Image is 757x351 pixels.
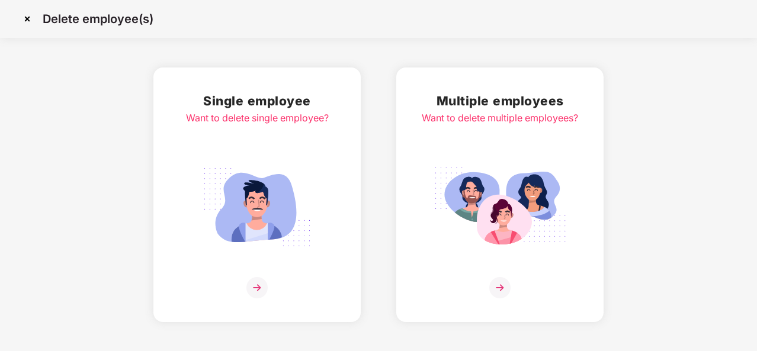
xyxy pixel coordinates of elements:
img: svg+xml;base64,PHN2ZyB4bWxucz0iaHR0cDovL3d3dy53My5vcmcvMjAwMC9zdmciIHdpZHRoPSIzNiIgaGVpZ2h0PSIzNi... [489,277,511,298]
img: svg+xml;base64,PHN2ZyBpZD0iQ3Jvc3MtMzJ4MzIiIHhtbG5zPSJodHRwOi8vd3d3LnczLm9yZy8yMDAwL3N2ZyIgd2lkdG... [18,9,37,28]
p: Delete employee(s) [43,12,153,26]
img: svg+xml;base64,PHN2ZyB4bWxucz0iaHR0cDovL3d3dy53My5vcmcvMjAwMC9zdmciIGlkPSJTaW5nbGVfZW1wbG95ZWUiIH... [191,161,323,253]
h2: Single employee [186,91,329,111]
div: Want to delete multiple employees? [422,111,578,125]
h2: Multiple employees [422,91,578,111]
img: svg+xml;base64,PHN2ZyB4bWxucz0iaHR0cDovL3d3dy53My5vcmcvMjAwMC9zdmciIGlkPSJNdWx0aXBsZV9lbXBsb3llZS... [434,161,566,253]
img: svg+xml;base64,PHN2ZyB4bWxucz0iaHR0cDovL3d3dy53My5vcmcvMjAwMC9zdmciIHdpZHRoPSIzNiIgaGVpZ2h0PSIzNi... [246,277,268,298]
div: Want to delete single employee? [186,111,329,125]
